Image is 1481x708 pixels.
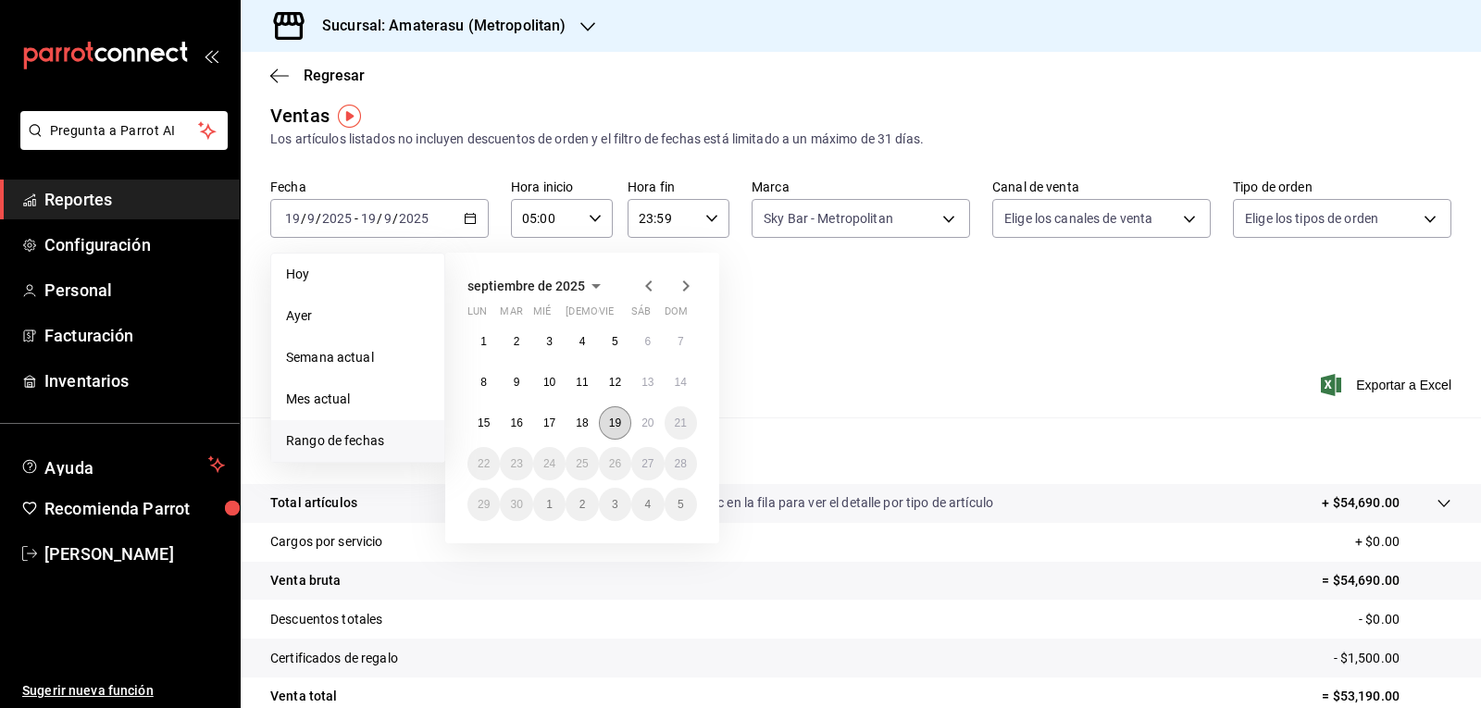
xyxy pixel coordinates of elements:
span: Pregunta a Parrot AI [50,121,199,141]
abbr: 13 de septiembre de 2025 [641,376,653,389]
p: Total artículos [270,493,357,513]
abbr: 30 de septiembre de 2025 [510,498,522,511]
abbr: lunes [467,305,487,325]
button: 3 de septiembre de 2025 [533,325,566,358]
button: 12 de septiembre de 2025 [599,366,631,399]
abbr: 4 de octubre de 2025 [644,498,651,511]
button: open_drawer_menu [204,48,218,63]
button: 7 de septiembre de 2025 [665,325,697,358]
span: / [316,211,321,226]
button: 8 de septiembre de 2025 [467,366,500,399]
button: 5 de octubre de 2025 [665,488,697,521]
p: + $0.00 [1355,532,1451,552]
button: 2 de octubre de 2025 [566,488,598,521]
span: / [301,211,306,226]
label: Tipo de orden [1233,180,1451,193]
abbr: 26 de septiembre de 2025 [609,457,621,470]
label: Canal de venta [992,180,1211,193]
abbr: 2 de septiembre de 2025 [514,335,520,348]
button: 18 de septiembre de 2025 [566,406,598,440]
input: ---- [321,211,353,226]
abbr: viernes [599,305,614,325]
abbr: 25 de septiembre de 2025 [576,457,588,470]
button: 25 de septiembre de 2025 [566,447,598,480]
p: = $54,690.00 [1322,571,1451,590]
span: Rango de fechas [286,431,429,451]
abbr: 1 de septiembre de 2025 [480,335,487,348]
button: 14 de septiembre de 2025 [665,366,697,399]
abbr: sábado [631,305,651,325]
span: Elige los tipos de orden [1245,209,1378,228]
button: 28 de septiembre de 2025 [665,447,697,480]
button: 9 de septiembre de 2025 [500,366,532,399]
h3: Sucursal: Amaterasu (Metropolitan) [307,15,566,37]
span: Sky Bar - Metropolitan [764,209,893,228]
button: 19 de septiembre de 2025 [599,406,631,440]
span: Facturación [44,323,225,348]
p: Certificados de regalo [270,649,398,668]
abbr: 18 de septiembre de 2025 [576,416,588,429]
abbr: 17 de septiembre de 2025 [543,416,555,429]
span: Hoy [286,265,429,284]
p: Da clic en la fila para ver el detalle por tipo de artículo [686,493,993,513]
button: Regresar [270,67,365,84]
label: Marca [752,180,970,193]
button: Pregunta a Parrot AI [20,111,228,150]
div: Ventas [270,102,330,130]
button: 13 de septiembre de 2025 [631,366,664,399]
abbr: 5 de octubre de 2025 [678,498,684,511]
span: Elige los canales de venta [1004,209,1152,228]
span: - [355,211,358,226]
button: 6 de septiembre de 2025 [631,325,664,358]
button: 5 de septiembre de 2025 [599,325,631,358]
span: Personal [44,278,225,303]
abbr: miércoles [533,305,551,325]
button: 2 de septiembre de 2025 [500,325,532,358]
abbr: 10 de septiembre de 2025 [543,376,555,389]
label: Hora inicio [511,180,613,193]
span: / [377,211,382,226]
abbr: 28 de septiembre de 2025 [675,457,687,470]
button: 27 de septiembre de 2025 [631,447,664,480]
input: -- [284,211,301,226]
abbr: 3 de octubre de 2025 [612,498,618,511]
p: + $54,690.00 [1322,493,1400,513]
abbr: 20 de septiembre de 2025 [641,416,653,429]
abbr: 4 de septiembre de 2025 [579,335,586,348]
input: ---- [398,211,429,226]
span: Mes actual [286,390,429,409]
p: - $1,500.00 [1334,649,1451,668]
button: 10 de septiembre de 2025 [533,366,566,399]
button: 23 de septiembre de 2025 [500,447,532,480]
button: 3 de octubre de 2025 [599,488,631,521]
span: Reportes [44,187,225,212]
p: - $0.00 [1359,610,1451,629]
abbr: 9 de septiembre de 2025 [514,376,520,389]
button: 1 de octubre de 2025 [533,488,566,521]
button: 15 de septiembre de 2025 [467,406,500,440]
p: Resumen [270,440,1451,462]
span: Ayuda [44,453,201,476]
span: Semana actual [286,348,429,367]
span: Recomienda Parrot [44,496,225,521]
button: Tooltip marker [338,105,361,128]
button: 29 de septiembre de 2025 [467,488,500,521]
button: 30 de septiembre de 2025 [500,488,532,521]
span: [PERSON_NAME] [44,541,225,566]
button: Exportar a Excel [1325,374,1451,396]
label: Hora fin [628,180,729,193]
abbr: 21 de septiembre de 2025 [675,416,687,429]
abbr: martes [500,305,522,325]
abbr: 27 de septiembre de 2025 [641,457,653,470]
input: -- [306,211,316,226]
abbr: 29 de septiembre de 2025 [478,498,490,511]
label: Fecha [270,180,489,193]
button: 22 de septiembre de 2025 [467,447,500,480]
button: septiembre de 2025 [467,275,607,297]
button: 24 de septiembre de 2025 [533,447,566,480]
p: Cargos por servicio [270,532,383,552]
abbr: 3 de septiembre de 2025 [546,335,553,348]
button: 1 de septiembre de 2025 [467,325,500,358]
p: = $53,190.00 [1322,687,1451,706]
